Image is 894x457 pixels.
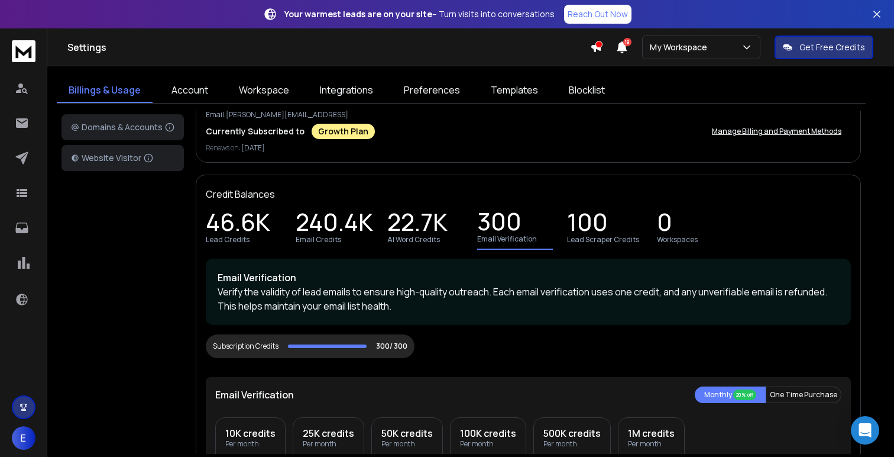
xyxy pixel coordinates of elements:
div: 1M credits [628,427,675,439]
div: 500K credits [543,427,601,439]
button: Website Visitor [61,145,184,171]
button: Get Free Credits [775,36,873,59]
a: Preferences [392,78,472,103]
a: Workspace [227,78,301,103]
a: Blocklist [557,78,617,103]
div: Subscription Credits [213,342,278,351]
div: 50K credits [381,427,433,439]
a: Integrations [308,78,385,103]
p: 100 [567,216,608,233]
p: Email Credits [296,235,341,244]
div: Per month [303,439,354,449]
h1: Settings [67,40,590,54]
p: Email Verification [477,234,537,244]
div: Per month [381,439,433,449]
p: My Workspace [650,41,712,53]
strong: Your warmest leads are on your site [284,8,432,20]
p: Manage Billing and Payment Methods [712,127,841,136]
p: 300/ 300 [376,342,407,351]
div: Per month [543,439,601,449]
button: One Time Purchase [766,387,841,403]
button: Monthly 20% off [695,387,766,403]
p: Workspaces [657,235,698,244]
img: logo [12,40,35,62]
div: Open Intercom Messenger [851,416,879,445]
p: Currently Subscribed to [206,125,305,137]
p: Verify the validity of lead emails to ensure high-quality outreach. Each email verification uses ... [218,285,839,313]
a: Templates [479,78,550,103]
div: 10K credits [225,427,276,439]
button: E [12,426,35,450]
p: Lead Scraper Credits [567,235,639,244]
p: 240.4K [296,216,373,233]
a: Reach Out Now [564,5,631,24]
p: Reach Out Now [568,8,628,20]
span: 19 [623,38,631,46]
p: Email: [PERSON_NAME][EMAIL_ADDRESS] [206,110,851,120]
p: 22.7K [387,216,448,233]
div: Per month [628,439,675,449]
p: Lead Credits [206,235,250,244]
button: Domains & Accounts [61,114,184,140]
p: AI Word Credits [387,235,440,244]
a: Billings & Usage [57,78,153,103]
p: Credit Balances [206,187,275,201]
div: 20% off [733,390,756,400]
p: Email Verification [215,388,294,402]
p: 46.6K [206,216,270,233]
span: [DATE] [241,143,265,153]
p: Renews on: [206,143,851,153]
p: – Turn visits into conversations [284,8,555,20]
p: 0 [657,216,672,233]
div: 100K credits [460,427,516,439]
div: Growth Plan [312,124,375,139]
p: Email Verification [218,271,839,285]
button: Manage Billing and Payment Methods [702,120,851,143]
p: Get Free Credits [799,41,865,53]
p: 300 [477,215,521,232]
div: Per month [460,439,516,449]
a: Account [160,78,220,103]
div: 25K credits [303,427,354,439]
div: Per month [225,439,276,449]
